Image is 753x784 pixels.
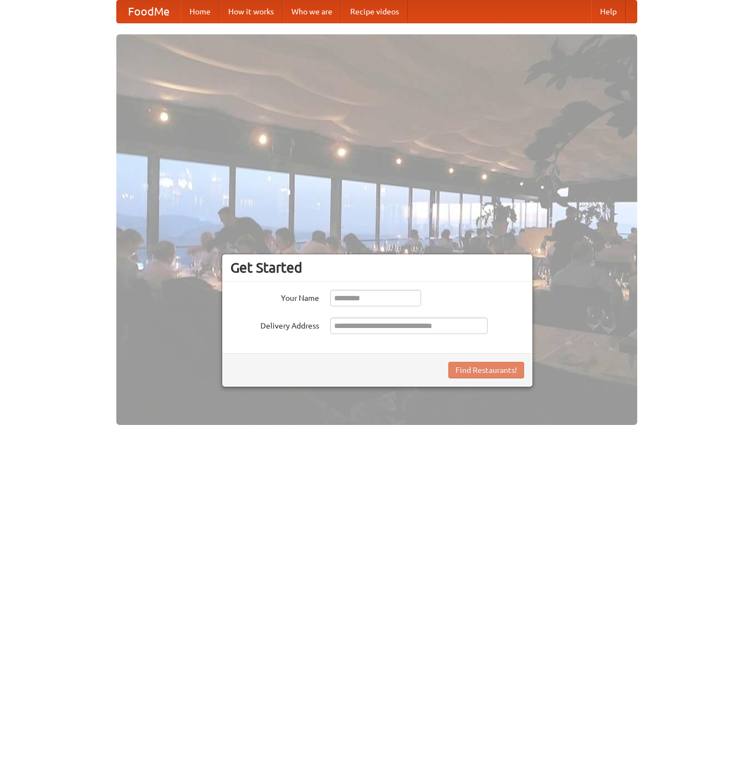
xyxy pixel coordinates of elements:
[230,290,319,304] label: Your Name
[230,317,319,331] label: Delivery Address
[230,259,524,276] h3: Get Started
[117,1,181,23] a: FoodMe
[341,1,408,23] a: Recipe videos
[219,1,283,23] a: How it works
[591,1,626,23] a: Help
[181,1,219,23] a: Home
[448,362,524,378] button: Find Restaurants!
[283,1,341,23] a: Who we are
